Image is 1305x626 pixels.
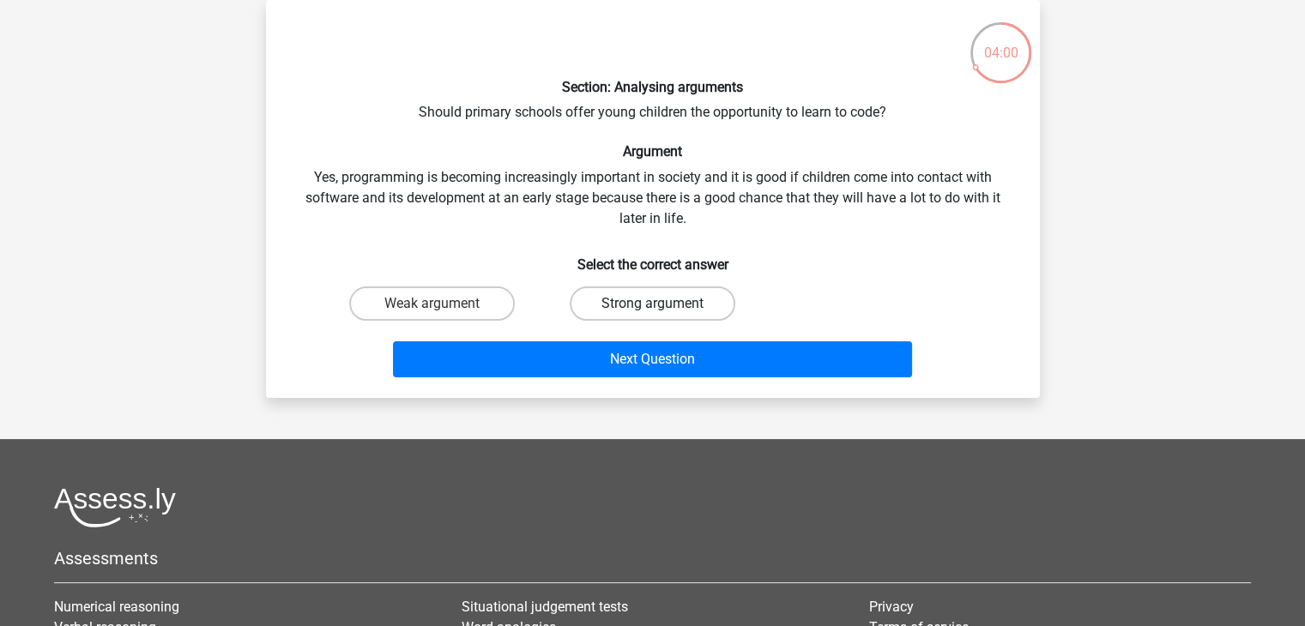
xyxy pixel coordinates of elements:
h6: Section: Analysing arguments [293,79,1012,95]
img: Assessly logo [54,487,176,527]
h6: Argument [293,143,1012,160]
h5: Assessments [54,548,1251,569]
label: Strong argument [570,286,735,321]
div: Should primary schools offer young children the opportunity to learn to code? Yes, programming is... [273,14,1033,384]
button: Next Question [393,341,912,377]
label: Weak argument [349,286,515,321]
a: Situational judgement tests [462,599,628,615]
div: 04:00 [969,21,1033,63]
h6: Select the correct answer [293,243,1012,273]
a: Privacy [869,599,914,615]
a: Numerical reasoning [54,599,179,615]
